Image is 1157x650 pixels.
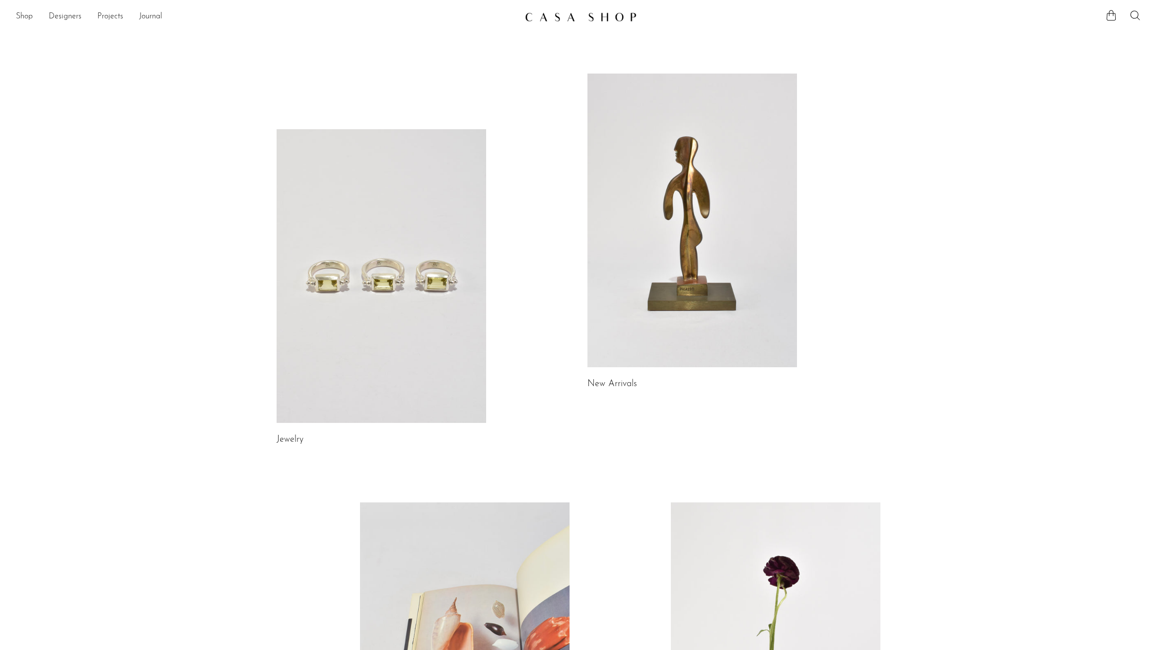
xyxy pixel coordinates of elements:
nav: Desktop navigation [16,8,517,25]
a: Jewelry [277,435,303,444]
a: Designers [49,10,81,23]
a: Projects [97,10,123,23]
a: Shop [16,10,33,23]
a: New Arrivals [587,380,637,389]
a: Journal [139,10,162,23]
ul: NEW HEADER MENU [16,8,517,25]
